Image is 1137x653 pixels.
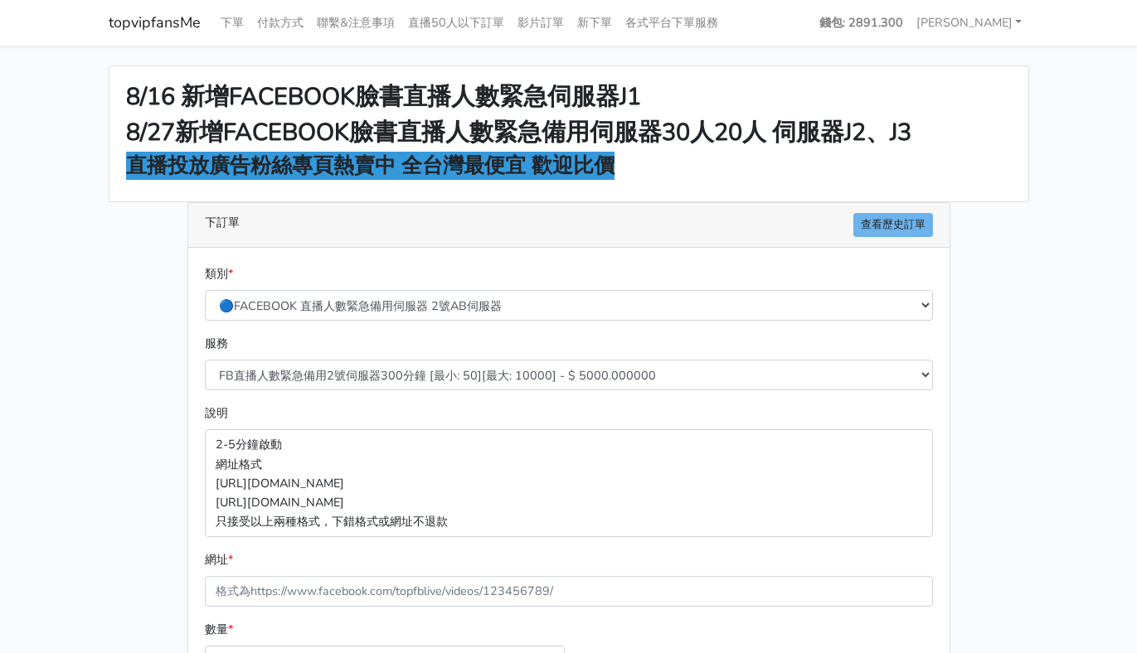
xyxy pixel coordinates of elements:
[205,404,228,423] label: 說明
[205,264,233,283] label: 類別
[813,7,910,39] a: 錢包: 2891.300
[126,80,641,113] strong: 8/16 新增FACEBOOK臉書直播人數緊急伺服器J1
[188,203,950,248] div: 下訂單
[250,7,310,39] a: 付款方式
[619,7,725,39] a: 各式平台下單服務
[571,7,619,39] a: 新下單
[214,7,250,39] a: 下單
[511,7,571,39] a: 影片訂單
[853,213,933,237] a: 查看歷史訂單
[109,7,201,39] a: topvipfansMe
[205,334,228,353] label: 服務
[819,14,903,31] strong: 錢包: 2891.300
[401,7,511,39] a: 直播50人以下訂單
[205,550,233,569] label: 網址
[310,7,401,39] a: 聯繫&注意事項
[205,620,233,639] label: 數量
[126,152,615,180] strong: 直播投放廣告粉絲專頁熱賣中 全台灣最便宜 歡迎比價
[910,7,1029,39] a: [PERSON_NAME]
[205,576,933,607] input: 格式為https://www.facebook.com/topfblive/videos/123456789/
[126,116,911,148] strong: 8/27新增FACEBOOK臉書直播人數緊急備用伺服器30人20人 伺服器J2、J3
[205,429,933,536] p: 2-5分鐘啟動 網址格式 [URL][DOMAIN_NAME] [URL][DOMAIN_NAME] 只接受以上兩種格式，下錯格式或網址不退款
